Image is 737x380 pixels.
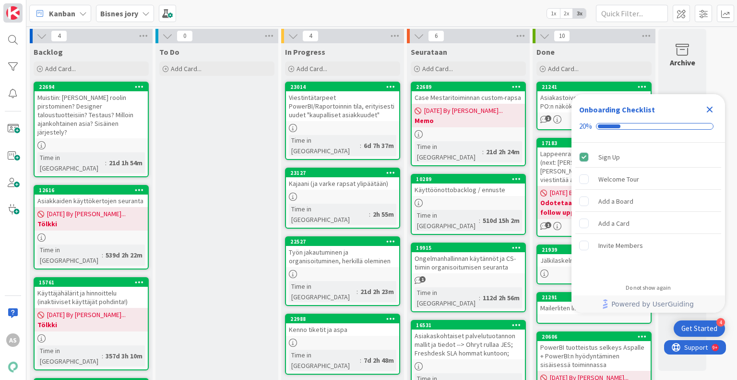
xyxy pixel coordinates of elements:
[412,321,525,359] div: 16531Asiakaskohtaiset palvelutuotannon mallit ja tiedot --> Ohryt rullaa JES; Freshdesk SLA homma...
[286,237,399,246] div: 22527
[537,332,651,341] div: 20606
[681,324,717,333] div: Get Started
[422,64,453,73] span: Add Card...
[289,281,357,302] div: Time in [GEOGRAPHIC_DATA]
[286,315,399,336] div: 22988Kenno tiketit ja aspa
[289,204,369,225] div: Time in [GEOGRAPHIC_DATA]
[35,83,148,91] div: 22694
[105,158,107,168] span: :
[575,191,721,212] div: Add a Board is incomplete.
[537,147,651,186] div: Lappeenranta ja [PERSON_NAME] (next: [PERSON_NAME] ja [PERSON_NAME] eteneminen, sitten viestintää...
[674,320,725,337] div: Open Get Started checklist, remaining modules: 4
[424,106,503,116] span: [DATE] By [PERSON_NAME]...
[484,147,522,157] div: 21d 2h 24m
[416,322,525,329] div: 16531
[428,30,444,42] span: 6
[290,84,399,90] div: 23014
[370,209,396,220] div: 2h 55m
[49,8,75,19] span: Kanban
[416,84,525,90] div: 22689
[48,4,53,12] div: 9+
[102,351,103,361] span: :
[412,244,525,273] div: 19915Ongelmanhallinnan käytännöt ja CS-tiimin organisoitumisen seuranta
[579,122,592,131] div: 20%
[285,47,325,57] span: In Progress
[482,147,484,157] span: :
[596,5,668,22] input: Quick Filter...
[550,188,629,198] span: [DATE] By [PERSON_NAME]...
[480,215,522,226] div: 510d 15h 2m
[411,243,526,312] a: 19915Ongelmanhallinnan käytännöt ja CS-tiimin organisoitumisen seurantaTime in [GEOGRAPHIC_DATA]:...
[289,135,360,156] div: Time in [GEOGRAPHIC_DATA]
[702,102,717,117] div: Close Checklist
[37,320,145,330] b: Tölkki
[670,57,695,68] div: Archive
[537,139,651,186] div: 17183Lappeenranta ja [PERSON_NAME] (next: [PERSON_NAME] ja [PERSON_NAME] eteneminen, sitten viest...
[554,30,570,42] span: 10
[536,292,652,324] a: 21291Mailerliten lisenssit ja käyttäminen
[415,116,522,125] b: Memo
[286,91,399,121] div: Viestintätarpeet PowerBI/Raportoinnin tila, erityisesti uudet "kaupalliset asiakkuudet"
[358,286,396,297] div: 21d 2h 23m
[412,175,525,196] div: 10289Käyttöönottobacklog / ennuste
[47,209,126,219] span: [DATE] By [PERSON_NAME]...
[716,318,725,327] div: 4
[412,321,525,330] div: 16531
[415,287,479,308] div: Time in [GEOGRAPHIC_DATA]
[289,350,360,371] div: Time in [GEOGRAPHIC_DATA]
[6,6,20,20] img: Visit kanbanzone.com
[159,47,179,57] span: To Do
[297,64,327,73] span: Add Card...
[39,187,148,194] div: 12616
[286,315,399,323] div: 22988
[542,333,651,340] div: 20606
[290,170,399,176] div: 23127
[369,209,370,220] span: :
[626,284,671,292] div: Do not show again
[285,168,400,229] a: 23127Kajaani (ja varke rapsat ylipäätään)Time in [GEOGRAPHIC_DATA]:2h 55m
[575,213,721,234] div: Add a Card is incomplete.
[416,176,525,183] div: 10289
[357,286,358,297] span: :
[547,9,560,18] span: 1x
[479,215,480,226] span: :
[103,351,145,361] div: 357d 3h 10m
[611,298,694,310] span: Powered by UserGuiding
[542,294,651,301] div: 21291
[35,195,148,207] div: Asiakkaiden käyttökertojen seuranta
[598,196,633,207] div: Add a Board
[412,184,525,196] div: Käyttöönottobacklog / ennuste
[411,82,526,166] a: 22689Case Mestaritoiminnan custom-rapsa[DATE] By [PERSON_NAME]...MemoTime in [GEOGRAPHIC_DATA]:21...
[35,91,148,138] div: Muistiin: [PERSON_NAME] roolin pirstominen? Designer taloustuotteisiin? Testaus? Milloin ajankoht...
[571,94,725,313] div: Checklist Container
[35,287,148,308] div: Käyttäjähälärit ja hinnoittelu (inaktiiviset käyttäjät pohdinta!)
[412,91,525,104] div: Case Mestaritoiminnan custom-rapsa
[6,360,20,374] img: avatar
[416,245,525,251] div: 19915
[34,47,63,57] span: Backlog
[479,293,480,303] span: :
[286,246,399,267] div: Työn jakautuminen ja organisoituminen, herkillä oleminen
[536,245,652,284] a: 21939Jälkilaskelmien toteuttajat
[35,278,148,308] div: 15761Käyttäjähälärit ja hinnoittelu (inaktiiviset käyttäjät pohdinta!)
[571,143,725,278] div: Checklist items
[542,246,651,253] div: 21939
[107,158,145,168] div: 21d 1h 54m
[537,293,651,314] div: 21291Mailerliten lisenssit ja käyttäminen
[102,250,103,260] span: :
[361,140,396,151] div: 6d 7h 37m
[286,83,399,91] div: 23014
[290,238,399,245] div: 22527
[34,277,149,370] a: 15761Käyttäjähälärit ja hinnoittelu (inaktiiviset käyttäjät pohdinta!)[DATE] By [PERSON_NAME]...T...
[361,355,396,366] div: 7d 2h 48m
[286,323,399,336] div: Kenno tiketit ja aspa
[47,310,126,320] span: [DATE] By [PERSON_NAME]...
[545,222,551,228] span: 1
[35,186,148,195] div: 12616
[415,141,482,162] div: Time in [GEOGRAPHIC_DATA]
[412,244,525,252] div: 19915
[45,64,76,73] span: Add Card...
[536,47,555,57] span: Done
[286,169,399,190] div: 23127Kajaani (ja varke rapsat ylipäätään)
[171,64,202,73] span: Add Card...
